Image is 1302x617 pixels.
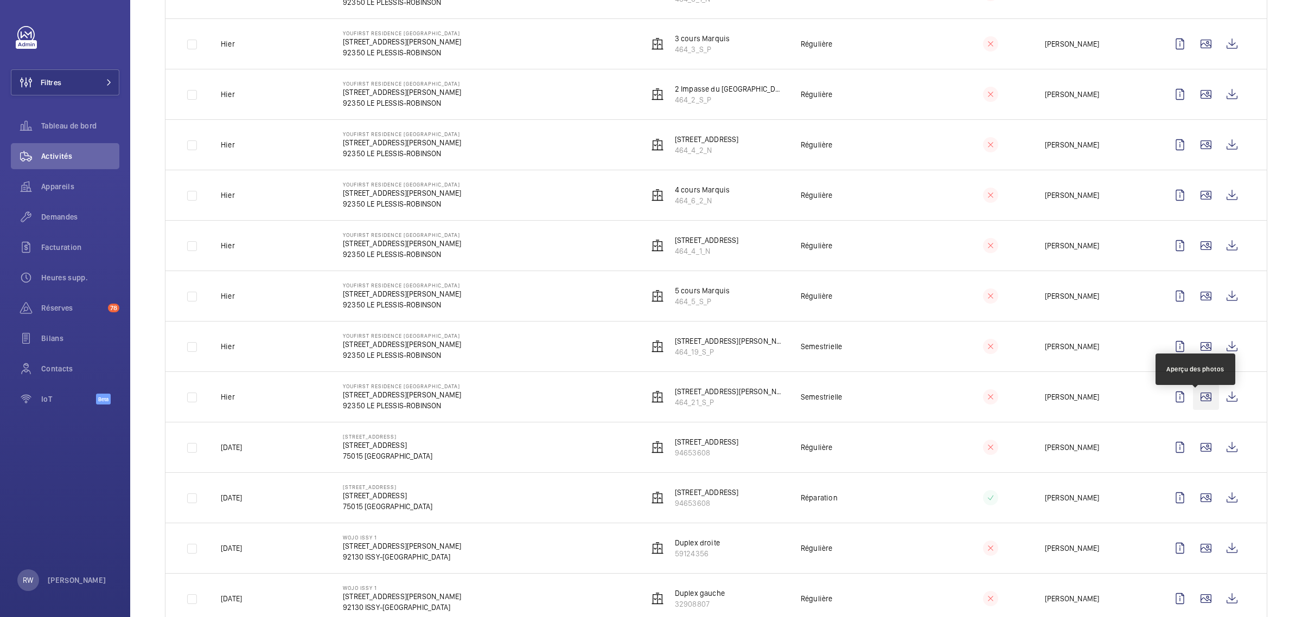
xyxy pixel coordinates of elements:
p: 92350 LE PLESSIS-ROBINSON [343,249,461,260]
p: [STREET_ADDRESS] [675,436,739,447]
p: Hier [221,139,235,150]
p: 464_3_S_P [675,44,730,55]
p: 92350 LE PLESSIS-ROBINSON [343,98,461,108]
p: 92350 LE PLESSIS-ROBINSON [343,198,461,209]
img: elevator.svg [651,189,664,202]
p: 32908807 [675,599,725,609]
p: Hier [221,190,235,201]
p: Semestrielle [801,391,842,402]
p: WOJO ISSY 1 [343,534,461,541]
span: Beta [96,394,111,404]
p: 92130 ISSY-[GEOGRAPHIC_DATA] [343,602,461,613]
p: 3 cours Marquis [675,33,730,44]
p: [PERSON_NAME] [1045,190,1099,201]
p: 464_21_S_P [675,397,783,408]
p: YouFirst Residence [GEOGRAPHIC_DATA] [343,131,461,137]
p: YouFirst Residence [GEOGRAPHIC_DATA] [343,383,461,389]
p: Régulière [801,89,833,100]
p: [STREET_ADDRESS][PERSON_NAME] [343,591,461,602]
p: 75015 [GEOGRAPHIC_DATA] [343,451,432,461]
img: elevator.svg [651,37,664,50]
p: [STREET_ADDRESS][PERSON_NAME] [343,288,461,299]
p: RW [23,575,33,586]
p: [PERSON_NAME] [1045,341,1099,352]
p: [STREET_ADDRESS] [343,440,432,451]
p: 464_5_S_P [675,296,730,307]
p: [STREET_ADDRESS][PERSON_NAME] [343,339,461,350]
img: elevator.svg [651,138,664,151]
p: Duplex droite [675,537,720,548]
img: elevator.svg [651,491,664,504]
p: [PERSON_NAME] [1045,89,1099,100]
p: WOJO ISSY 1 [343,584,461,591]
span: Filtres [41,77,61,88]
p: [STREET_ADDRESS][PERSON_NAME] [343,389,461,400]
p: Hier [221,291,235,301]
p: Régulière [801,139,833,150]
p: [PERSON_NAME] [48,575,106,586]
p: Régulière [801,442,833,453]
p: 94653608 [675,498,739,509]
p: YouFirst Residence [GEOGRAPHIC_DATA] [343,30,461,36]
p: Régulière [801,240,833,251]
p: YouFirst Residence [GEOGRAPHIC_DATA] [343,282,461,288]
p: [STREET_ADDRESS] [675,235,739,246]
p: [STREET_ADDRESS][PERSON_NAME] [675,336,783,346]
p: Hier [221,89,235,100]
p: YouFirst Residence [GEOGRAPHIC_DATA] [343,332,461,339]
p: [DATE] [221,543,242,554]
p: [STREET_ADDRESS][PERSON_NAME] [343,541,461,551]
p: [STREET_ADDRESS] [343,484,432,490]
p: [STREET_ADDRESS][PERSON_NAME] [343,137,461,148]
p: [PERSON_NAME] [1045,291,1099,301]
img: elevator.svg [651,441,664,454]
p: [DATE] [221,593,242,604]
p: [STREET_ADDRESS] [343,433,432,440]
p: [STREET_ADDRESS][PERSON_NAME] [675,386,783,397]
span: Facturation [41,242,119,253]
p: [PERSON_NAME] [1045,391,1099,402]
span: Tableau de bord [41,120,119,131]
span: Contacts [41,363,119,374]
p: [STREET_ADDRESS][PERSON_NAME] [343,238,461,249]
span: 78 [108,304,119,312]
img: elevator.svg [651,290,664,303]
p: Hier [221,38,235,49]
p: 464_4_1_N [675,246,739,256]
p: [STREET_ADDRESS][PERSON_NAME] [343,188,461,198]
p: 464_19_S_P [675,346,783,357]
img: elevator.svg [651,340,664,353]
p: [DATE] [221,442,242,453]
img: elevator.svg [651,390,664,403]
span: Activités [41,151,119,162]
span: Appareils [41,181,119,192]
p: [PERSON_NAME] [1045,442,1099,453]
p: [PERSON_NAME] [1045,38,1099,49]
p: 92350 LE PLESSIS-ROBINSON [343,350,461,361]
p: 4 cours Marquis [675,184,730,195]
p: [PERSON_NAME] [1045,492,1099,503]
p: [STREET_ADDRESS] [675,134,739,145]
p: [PERSON_NAME] [1045,240,1099,251]
p: [STREET_ADDRESS][PERSON_NAME] [343,36,461,47]
span: Réserves [41,303,104,313]
p: Régulière [801,38,833,49]
p: YouFirst Residence [GEOGRAPHIC_DATA] [343,232,461,238]
p: 94653608 [675,447,739,458]
p: 2 Impasse du [GEOGRAPHIC_DATA] [675,83,783,94]
p: Régulière [801,291,833,301]
span: Demandes [41,211,119,222]
p: [PERSON_NAME] [1045,543,1099,554]
p: 92350 LE PLESSIS-ROBINSON [343,299,461,310]
button: Filtres [11,69,119,95]
p: 5 cours Marquis [675,285,730,296]
p: 92350 LE PLESSIS-ROBINSON [343,400,461,411]
p: [PERSON_NAME] [1045,139,1099,150]
img: elevator.svg [651,542,664,555]
p: [DATE] [221,492,242,503]
p: YouFirst Residence [GEOGRAPHIC_DATA] [343,181,461,188]
p: Semestrielle [801,341,842,352]
img: elevator.svg [651,88,664,101]
span: IoT [41,394,96,404]
p: Hier [221,341,235,352]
